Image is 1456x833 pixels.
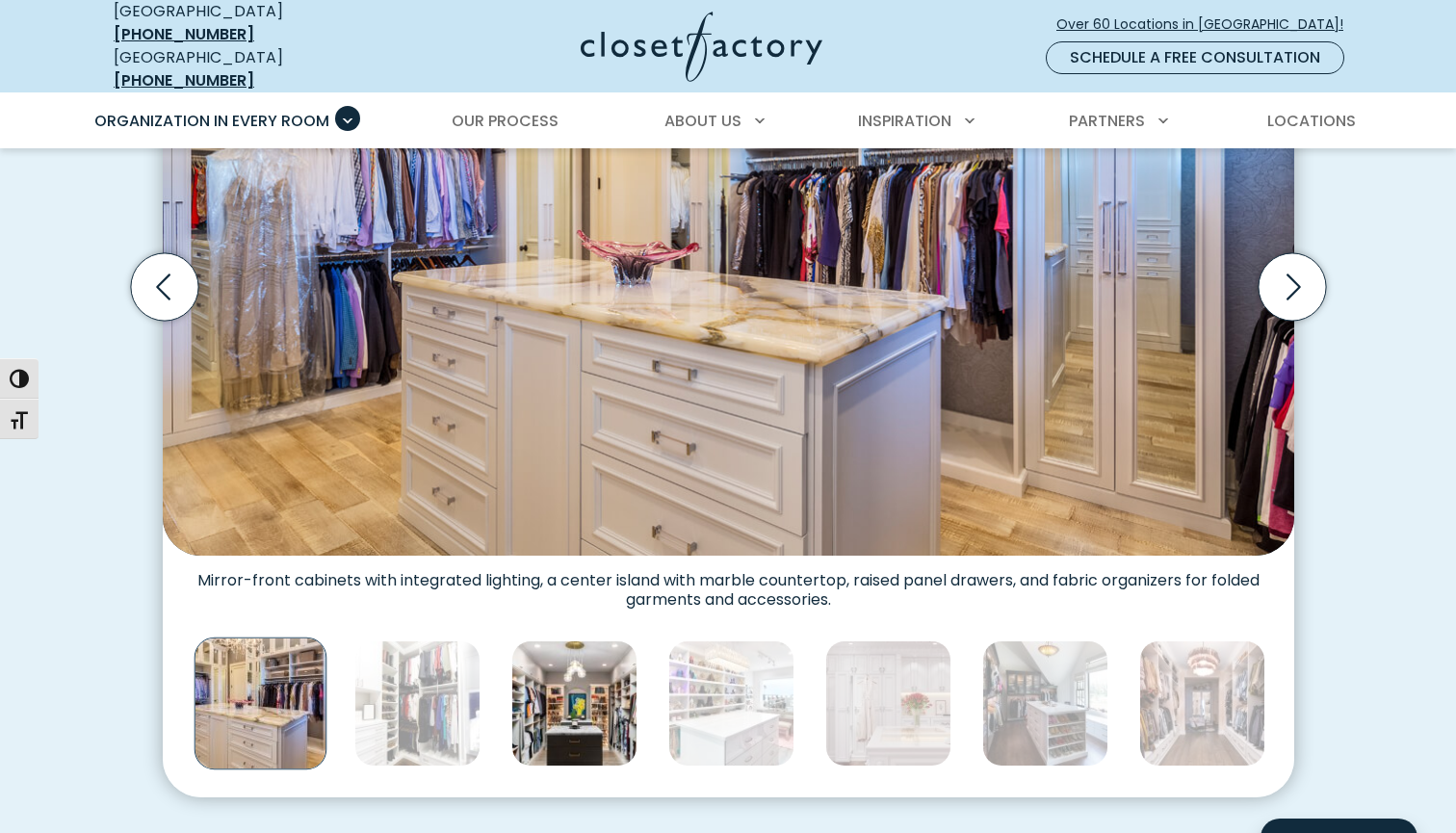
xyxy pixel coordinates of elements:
img: Stylish walk-in closet with black-framed glass cabinetry, island with shoe shelving [982,640,1108,767]
img: Elegant white closet with symmetrical shelving, brass drawer handles [1139,640,1265,767]
a: Over 60 Locations in [GEOGRAPHIC_DATA]! [1055,8,1360,41]
a: Schedule a Free Consultation [1046,41,1344,74]
img: Mirror-front cabinets with integrated lighting, a center island with marble countertop, raised pa... [194,637,326,769]
span: About Us [664,110,741,132]
span: Organization in Every Room [94,110,329,132]
button: Next slide [1251,246,1334,328]
span: Our Process [452,110,559,132]
button: Previous slide [123,246,206,328]
span: Inspiration [858,110,951,132]
img: Closet featuring a large white island, wall of shelves for shoes and boots, and a sparkling chand... [668,640,794,767]
span: Over 60 Locations in [GEOGRAPHIC_DATA]! [1056,14,1359,35]
span: Partners [1069,110,1145,132]
nav: Primary Menu [81,94,1375,148]
figcaption: Mirror-front cabinets with integrated lighting, a center island with marble countertop, raised pa... [163,556,1294,610]
img: Walk-in with dual islands, extensive hanging and shoe space, and accent-lit shelves highlighting ... [511,640,637,767]
a: [PHONE_NUMBER] [114,23,254,45]
img: Elegant white walk-in closet with ornate cabinetry, a center island, and classic molding [825,640,951,767]
img: Closet Factory Logo [581,12,822,82]
a: [PHONE_NUMBER] [114,69,254,91]
span: Locations [1267,110,1356,132]
img: Custom walk-in with shaker cabinetry, full-extension drawers, and crown molding. Includes angled ... [354,640,481,767]
div: [GEOGRAPHIC_DATA] [114,46,393,92]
